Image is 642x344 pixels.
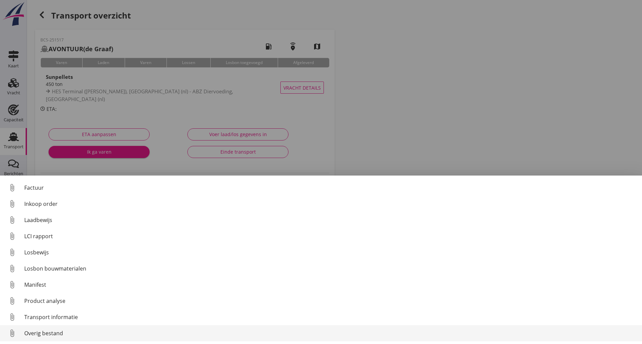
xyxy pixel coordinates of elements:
i: attach_file [7,295,18,306]
div: Transport informatie [24,313,637,321]
i: attach_file [7,328,18,339]
i: attach_file [7,247,18,258]
i: attach_file [7,279,18,290]
i: attach_file [7,198,18,209]
div: Manifest [24,281,637,289]
i: attach_file [7,215,18,225]
i: attach_file [7,182,18,193]
div: Laadbewijs [24,216,637,224]
div: Factuur [24,184,637,192]
i: attach_file [7,231,18,242]
div: Product analyse [24,297,637,305]
div: Losbon bouwmaterialen [24,264,637,273]
i: attach_file [7,263,18,274]
div: Inkoop order [24,200,637,208]
i: attach_file [7,312,18,322]
div: Overig bestand [24,329,637,337]
div: LCI rapport [24,232,637,240]
div: Losbewijs [24,248,637,256]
